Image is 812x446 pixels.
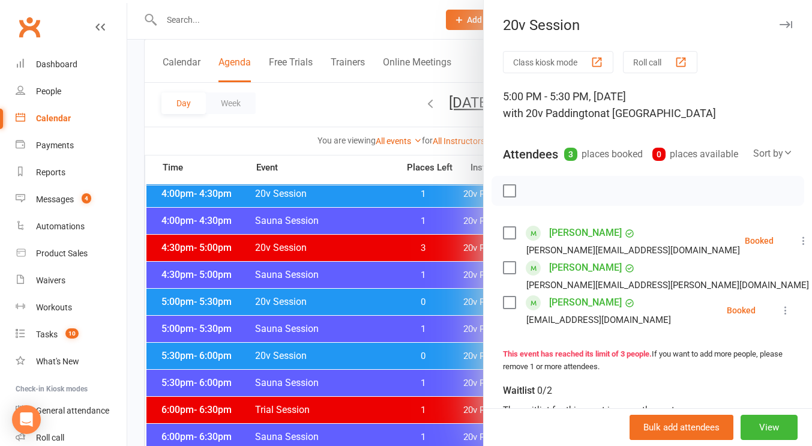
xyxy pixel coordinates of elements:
[526,277,809,293] div: [PERSON_NAME][EMAIL_ADDRESS][PERSON_NAME][DOMAIN_NAME]
[727,306,756,315] div: Booked
[537,382,552,399] div: 0/2
[503,348,793,373] div: If you want to add more people, please remove 1 or more attendees.
[741,415,798,440] button: View
[503,51,613,73] button: Class kiosk mode
[36,167,65,177] div: Reports
[36,59,77,69] div: Dashboard
[564,148,577,161] div: 3
[503,88,793,122] div: 5:00 PM - 5:30 PM, [DATE]
[36,406,109,415] div: General attendance
[82,193,91,203] span: 4
[753,146,793,161] div: Sort by
[36,221,85,231] div: Automations
[564,146,643,163] div: places booked
[549,258,622,277] a: [PERSON_NAME]
[16,397,127,424] a: General attendance kiosk mode
[14,12,44,42] a: Clubworx
[16,132,127,159] a: Payments
[36,276,65,285] div: Waivers
[503,403,793,417] div: The waitlist for this event is currently empty.
[36,194,74,204] div: Messages
[484,17,812,34] div: 20v Session
[16,159,127,186] a: Reports
[16,267,127,294] a: Waivers
[503,107,600,119] span: with 20v Paddington
[549,293,622,312] a: [PERSON_NAME]
[36,113,71,123] div: Calendar
[745,237,774,245] div: Booked
[16,321,127,348] a: Tasks 10
[16,51,127,78] a: Dashboard
[623,51,697,73] button: Roll call
[16,240,127,267] a: Product Sales
[16,294,127,321] a: Workouts
[36,86,61,96] div: People
[600,107,716,119] span: at [GEOGRAPHIC_DATA]
[503,146,558,163] div: Attendees
[503,382,552,399] div: Waitlist
[36,303,72,312] div: Workouts
[652,148,666,161] div: 0
[16,213,127,240] a: Automations
[36,357,79,366] div: What's New
[503,349,652,358] strong: This event has reached its limit of 3 people.
[549,223,622,243] a: [PERSON_NAME]
[36,433,64,442] div: Roll call
[630,415,733,440] button: Bulk add attendees
[16,348,127,375] a: What's New
[652,146,738,163] div: places available
[12,405,41,434] div: Open Intercom Messenger
[65,328,79,339] span: 10
[36,330,58,339] div: Tasks
[16,105,127,132] a: Calendar
[16,78,127,105] a: People
[36,140,74,150] div: Payments
[526,312,671,328] div: [EMAIL_ADDRESS][DOMAIN_NAME]
[36,249,88,258] div: Product Sales
[16,186,127,213] a: Messages 4
[526,243,740,258] div: [PERSON_NAME][EMAIL_ADDRESS][DOMAIN_NAME]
